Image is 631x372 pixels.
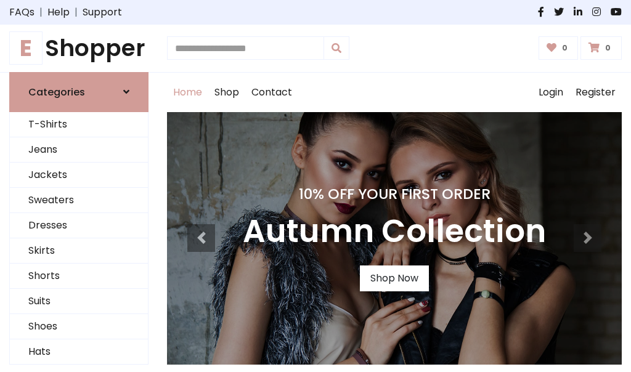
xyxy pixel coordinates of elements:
[10,238,148,264] a: Skirts
[10,188,148,213] a: Sweaters
[28,86,85,98] h6: Categories
[569,73,622,112] a: Register
[243,212,546,251] h3: Autumn Collection
[10,289,148,314] a: Suits
[10,314,148,339] a: Shoes
[208,73,245,112] a: Shop
[10,213,148,238] a: Dresses
[559,42,571,54] span: 0
[243,185,546,203] h4: 10% Off Your First Order
[167,73,208,112] a: Home
[539,36,579,60] a: 0
[360,265,429,291] a: Shop Now
[602,42,614,54] span: 0
[10,264,148,289] a: Shorts
[10,112,148,137] a: T-Shirts
[9,34,149,62] h1: Shopper
[10,137,148,163] a: Jeans
[47,5,70,20] a: Help
[35,5,47,20] span: |
[532,73,569,112] a: Login
[83,5,122,20] a: Support
[9,34,149,62] a: EShopper
[245,73,298,112] a: Contact
[9,72,149,112] a: Categories
[10,339,148,365] a: Hats
[9,5,35,20] a: FAQs
[10,163,148,188] a: Jackets
[70,5,83,20] span: |
[9,31,43,65] span: E
[580,36,622,60] a: 0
